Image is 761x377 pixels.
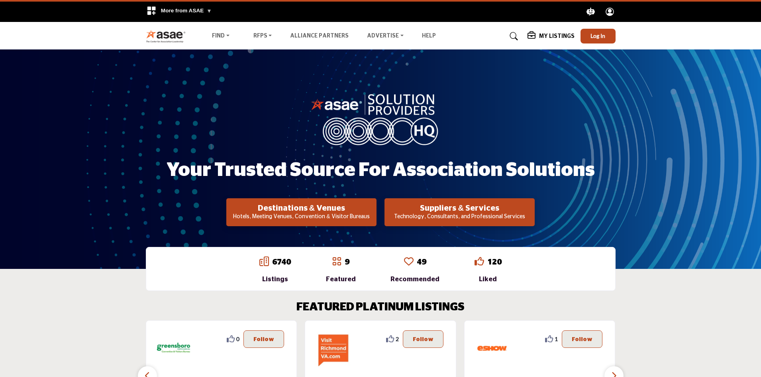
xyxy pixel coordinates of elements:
[390,274,439,284] div: Recommended
[539,33,575,40] h5: My Listings
[562,330,602,348] button: Follow
[146,30,190,43] img: Site Logo
[326,274,356,284] div: Featured
[141,2,217,22] div: More from ASAE
[290,33,349,39] a: Alliance Partners
[404,257,414,268] a: Go to Recommended
[475,274,502,284] div: Liked
[590,32,605,39] span: Log In
[243,330,284,348] button: Follow
[487,258,502,266] a: 120
[413,335,433,343] p: Follow
[167,158,595,183] h1: Your Trusted Source for Association Solutions
[259,274,291,284] div: Listings
[387,213,532,221] p: Technology, Consultants, and Professional Services
[361,31,409,42] a: Advertise
[229,203,374,213] h2: Destinations & Venues
[206,31,235,42] a: Find
[226,198,377,226] button: Destinations & Venues Hotels, Meeting Venues, Convention & Visitor Bureaus
[528,32,575,41] div: My Listings
[161,8,212,14] span: More from ASAE
[253,335,274,343] p: Follow
[555,335,558,343] span: 1
[332,257,341,268] a: Go to Featured
[384,198,535,226] button: Suppliers & Services Technology, Consultants, and Professional Services
[272,258,291,266] a: 6740
[403,330,443,348] button: Follow
[229,213,374,221] p: Hotels, Meeting Venues, Convention & Visitor Bureaus
[475,257,484,266] i: Go to Liked
[572,335,592,343] p: Follow
[315,330,351,366] img: Richmond Region Tourism
[474,330,510,366] img: eShow
[422,33,436,39] a: Help
[236,335,239,343] span: 0
[311,92,450,145] img: image
[296,301,465,314] h2: FEATURED PLATINUM LISTINGS
[248,31,278,42] a: RFPs
[417,258,426,266] a: 49
[345,258,349,266] a: 9
[581,29,616,43] button: Log In
[502,30,523,43] a: Search
[156,330,192,366] img: Greensboro Area CVB
[387,203,532,213] h2: Suppliers & Services
[396,335,399,343] span: 2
